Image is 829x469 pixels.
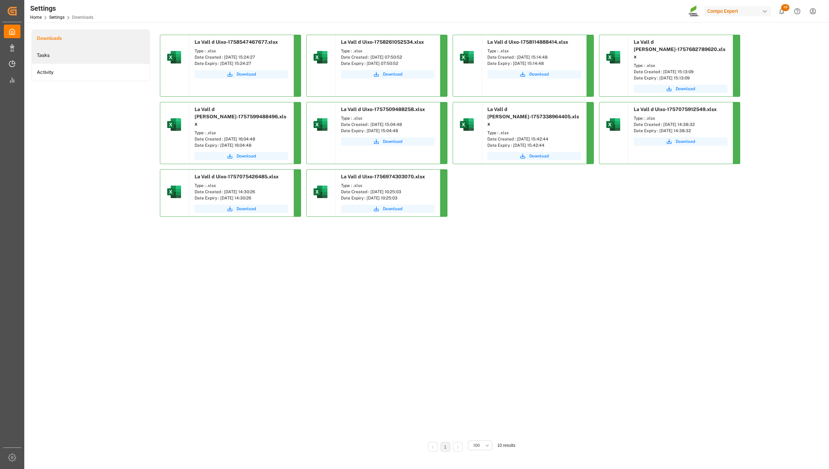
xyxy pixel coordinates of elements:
[689,5,700,17] img: Screenshot%202023-09-29%20at%2010.02.21.png_1712312052.png
[487,48,581,54] div: Type : .xlsx
[195,48,288,54] div: Type : .xlsx
[341,189,435,195] div: Date Created : [DATE] 10:25:03
[341,60,435,67] div: Date Expiry : [DATE] 07:50:52
[634,121,727,128] div: Date Created : [DATE] 14:38:32
[32,64,149,81] a: Activity
[473,442,480,449] span: 100
[32,30,149,47] a: Downloads
[341,174,425,179] span: La Vall d Uixo-1756974303070.xlsx
[487,152,581,160] button: Download
[341,115,435,121] div: Type : .xlsx
[30,15,42,20] a: Home
[529,153,549,159] span: Download
[781,4,789,11] span: 10
[312,49,329,66] img: microsoft-excel-2019--v1.png
[383,138,402,145] span: Download
[341,106,425,112] span: La Vall d Uixo-1757509488258.xlsx
[195,174,279,179] span: La Vall d Uixo-1757075426485.xlsx
[341,39,424,45] span: La Vall d Uixo-1758261052534.xlsx
[237,71,256,77] span: Download
[444,445,446,450] a: 1
[195,106,286,127] span: La Vall d [PERSON_NAME]-1757599488496.xlsx
[487,39,568,45] span: La Vall d Uixo-1758114888414.xlsx
[704,6,771,16] div: Compo Expert
[634,75,727,81] div: Date Expiry : [DATE] 15:13:09
[341,70,435,78] button: Download
[195,152,288,160] button: Download
[383,71,402,77] span: Download
[195,60,288,67] div: Date Expiry : [DATE] 15:24:27
[487,70,581,78] button: Download
[634,106,717,112] span: La Vall d Uixo-1757075912549.xlsx
[195,136,288,142] div: Date Created : [DATE] 16:04:48
[676,138,695,145] span: Download
[341,205,435,213] button: Download
[30,3,93,14] div: Settings
[704,5,774,18] button: Compo Expert
[195,70,288,78] button: Download
[195,39,278,45] span: La Vall d Uixo-1758547467677.xlsx
[195,142,288,148] div: Date Expiry : [DATE] 16:04:48
[166,116,182,133] img: microsoft-excel-2019--v1.png
[634,39,725,59] span: La Vall d [PERSON_NAME]-1757682789620.xlsx
[312,184,329,200] img: microsoft-excel-2019--v1.png
[341,128,435,134] div: Date Expiry : [DATE] 15:04:48
[634,128,727,134] div: Date Expiry : [DATE] 14:38:32
[605,49,622,66] img: microsoft-excel-2019--v1.png
[312,116,329,133] img: microsoft-excel-2019--v1.png
[195,205,288,213] button: Download
[497,443,515,448] span: 10 results
[195,54,288,60] div: Date Created : [DATE] 15:24:27
[49,15,65,20] a: Settings
[634,62,727,69] div: Type : .xlsx
[237,153,256,159] span: Download
[487,142,581,148] div: Date Expiry : [DATE] 15:42:44
[341,195,435,201] div: Date Expiry : [DATE] 10:25:03
[32,47,149,64] a: Tasks
[605,116,622,133] img: microsoft-excel-2019--v1.png
[634,115,727,121] div: Type : .xlsx
[634,69,727,75] div: Date Created : [DATE] 15:13:09
[634,85,727,93] button: Download
[453,442,463,452] li: Next Page
[195,195,288,201] div: Date Expiry : [DATE] 14:30:26
[341,48,435,54] div: Type : .xlsx
[459,116,475,133] img: microsoft-excel-2019--v1.png
[487,130,581,136] div: Type : .xlsx
[428,442,438,452] li: Previous Page
[341,54,435,60] div: Date Created : [DATE] 07:50:52
[195,130,288,136] div: Type : .xlsx
[341,137,435,146] button: Download
[487,60,581,67] div: Date Expiry : [DATE] 15:14:48
[789,3,805,19] button: Help Center
[341,182,435,189] div: Type : .xlsx
[487,54,581,60] div: Date Created : [DATE] 15:14:48
[383,206,402,212] span: Download
[774,3,789,19] button: show 10 new notifications
[341,121,435,128] div: Date Created : [DATE] 15:04:48
[195,189,288,195] div: Date Created : [DATE] 14:30:26
[634,137,727,146] button: Download
[487,136,581,142] div: Date Created : [DATE] 15:42:44
[676,86,695,92] span: Download
[166,184,182,200] img: microsoft-excel-2019--v1.png
[468,441,492,450] button: open menu
[237,206,256,212] span: Download
[487,106,579,127] span: La Vall d [PERSON_NAME]-1757338964405.xlsx
[166,49,182,66] img: microsoft-excel-2019--v1.png
[195,182,288,189] div: Type : .xlsx
[459,49,475,66] img: microsoft-excel-2019--v1.png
